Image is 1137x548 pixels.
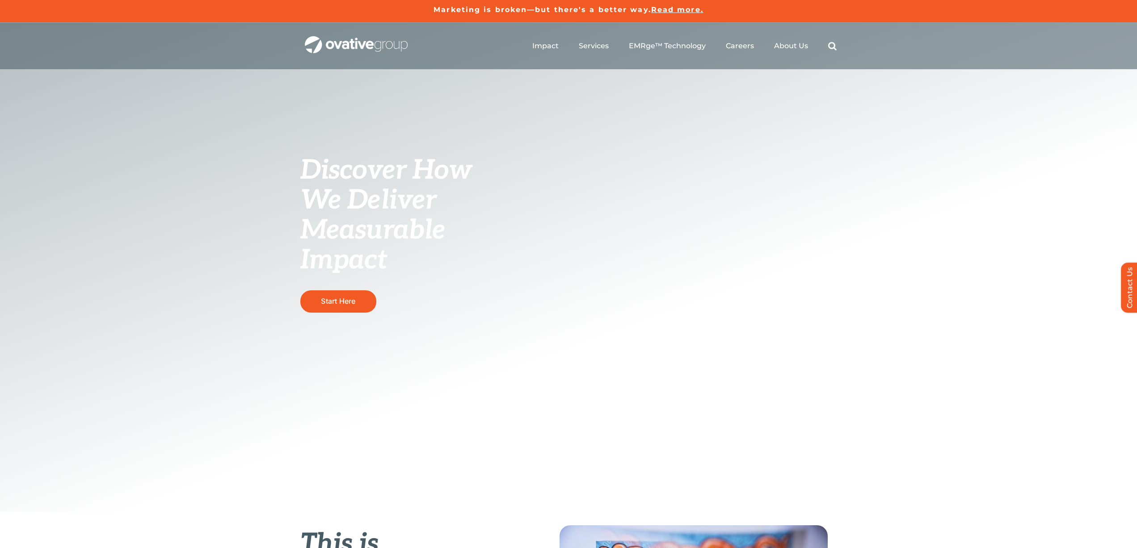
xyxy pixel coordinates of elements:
a: Impact [532,42,559,50]
a: Search [828,42,837,50]
a: Services [579,42,609,50]
a: Marketing is broken—but there's a better way. [434,5,651,14]
a: OG_Full_horizontal_WHT [305,35,408,44]
a: About Us [774,42,808,50]
a: Start Here [300,290,376,312]
nav: Menu [532,32,837,60]
a: EMRge™ Technology [629,42,706,50]
span: Start Here [321,297,355,305]
a: Careers [726,42,754,50]
a: Read more. [651,5,703,14]
span: We Deliver Measurable Impact [300,184,445,276]
span: Discover How [300,155,472,187]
